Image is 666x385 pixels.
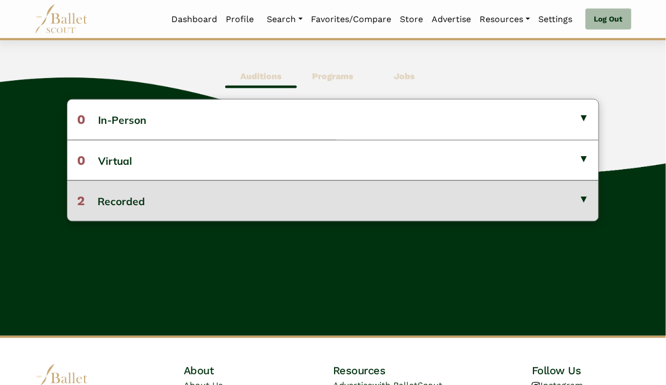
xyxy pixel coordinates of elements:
span: 0 [77,112,85,127]
h4: Follow Us [532,364,632,378]
h4: Resources [333,364,482,378]
button: 0Virtual [67,140,599,180]
a: Settings [535,8,577,31]
b: Jobs [394,71,415,81]
span: 0 [77,153,85,168]
a: Log Out [586,9,632,30]
a: Store [396,8,428,31]
span: 2 [77,193,85,208]
a: Favorites/Compare [307,8,396,31]
b: Auditions [240,71,282,81]
a: Profile [222,8,259,31]
a: Advertise [428,8,476,31]
h4: About [184,364,283,378]
button: 0In-Person [67,100,599,139]
a: Resources [476,8,535,31]
a: Dashboard [168,8,222,31]
button: 2Recorded [67,180,599,221]
a: Search [263,8,307,31]
b: Programs [312,71,353,81]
